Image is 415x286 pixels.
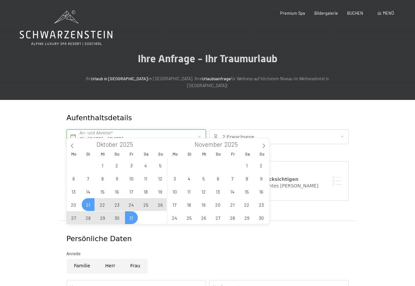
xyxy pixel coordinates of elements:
span: Ihre Anfrage - Ihr Traumurlaub [138,52,278,65]
span: Oktober 7, 2025 [82,172,94,185]
span: November 13, 2025 [212,185,224,198]
span: Fr [124,152,139,156]
span: Mo [67,152,81,156]
span: Oktober 18, 2025 [139,185,152,198]
span: November 9, 2025 [255,172,268,185]
a: Bildergalerie [314,10,338,16]
span: Oktober 25, 2025 [139,198,152,211]
span: November 5, 2025 [197,172,210,185]
span: Oktober 22, 2025 [96,198,109,211]
span: November 12, 2025 [197,185,210,198]
span: November 26, 2025 [197,211,210,224]
span: Mo [168,152,182,156]
span: November 14, 2025 [226,185,239,198]
span: November 29, 2025 [240,211,253,224]
span: Oktober 26, 2025 [154,198,167,211]
span: Oktober 1, 2025 [96,159,109,172]
span: November [195,142,222,148]
span: Oktober 5, 2025 [154,159,167,172]
span: November 23, 2025 [255,198,268,211]
strong: Urlaubsanfrage [202,76,231,81]
span: November 19, 2025 [197,198,210,211]
input: Year [118,141,139,148]
span: November 21, 2025 [226,198,239,211]
span: Mi [197,152,211,156]
span: November 3, 2025 [168,172,181,185]
span: November 4, 2025 [183,172,196,185]
div: Aufenthaltsdetails [67,113,301,123]
span: Oktober 21, 2025 [82,198,94,211]
span: Do [211,152,226,156]
input: Year [222,141,244,148]
span: Oktober 2, 2025 [111,159,123,172]
span: Oktober 17, 2025 [125,185,138,198]
span: November 7, 2025 [226,172,239,185]
span: Oktober 24, 2025 [125,198,138,211]
span: Oktober 12, 2025 [154,172,167,185]
span: Oktober 11, 2025 [139,172,152,185]
span: Oktober 30, 2025 [111,211,123,224]
span: Oktober 23, 2025 [111,198,123,211]
span: Oktober 6, 2025 [67,172,80,185]
span: Oktober 10, 2025 [125,172,138,185]
span: Sa [139,152,153,156]
span: Oktober 29, 2025 [96,211,109,224]
span: Oktober 3, 2025 [125,159,138,172]
span: November 27, 2025 [212,211,224,224]
span: Oktober 31, 2025 [125,211,138,224]
div: Persönliche Daten [67,234,349,244]
span: Di [81,152,95,156]
span: November 1, 2025 [240,159,253,172]
span: Do [110,152,124,156]
span: November 24, 2025 [168,211,181,224]
span: Mi [95,152,110,156]
span: Oktober [96,142,118,148]
span: November 16, 2025 [255,185,268,198]
span: November 11, 2025 [183,185,196,198]
span: November 10, 2025 [168,185,181,198]
span: Oktober 20, 2025 [67,198,80,211]
span: November 25, 2025 [183,211,196,224]
span: Oktober 14, 2025 [82,185,94,198]
span: November 28, 2025 [226,211,239,224]
div: Ich möchte ein bestimmtes [PERSON_NAME] [PERSON_NAME] [216,183,342,196]
span: November 30, 2025 [255,211,268,224]
p: Ihr im [GEOGRAPHIC_DATA]. Ihre für Wellness auf höchstem Niveau im Wellnesshotel in [GEOGRAPHIC_D... [76,75,339,89]
div: Anrede [67,251,349,257]
span: November 18, 2025 [183,198,196,211]
span: Oktober 27, 2025 [67,211,80,224]
div: Zimmerwunsch berücksichtigen [216,176,342,183]
span: November 2, 2025 [255,159,268,172]
span: Sa [240,152,255,156]
a: Premium Spa [280,10,305,16]
span: Oktober 8, 2025 [96,172,109,185]
span: November 6, 2025 [212,172,224,185]
span: Oktober 9, 2025 [111,172,123,185]
span: November 8, 2025 [240,172,253,185]
span: Oktober 4, 2025 [139,159,152,172]
span: November 15, 2025 [240,185,253,198]
span: Di [182,152,197,156]
span: So [153,152,168,156]
span: Oktober 16, 2025 [111,185,123,198]
span: Oktober 13, 2025 [67,185,80,198]
span: Oktober 15, 2025 [96,185,109,198]
span: Oktober 28, 2025 [82,211,94,224]
span: So [255,152,269,156]
span: Menü [383,10,394,16]
span: November 20, 2025 [212,198,224,211]
a: BUCHEN [347,10,363,16]
span: Oktober 19, 2025 [154,185,167,198]
span: November 17, 2025 [168,198,181,211]
span: November 22, 2025 [240,198,253,211]
span: Fr [226,152,240,156]
strong: Urlaub in [GEOGRAPHIC_DATA] [91,76,148,81]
